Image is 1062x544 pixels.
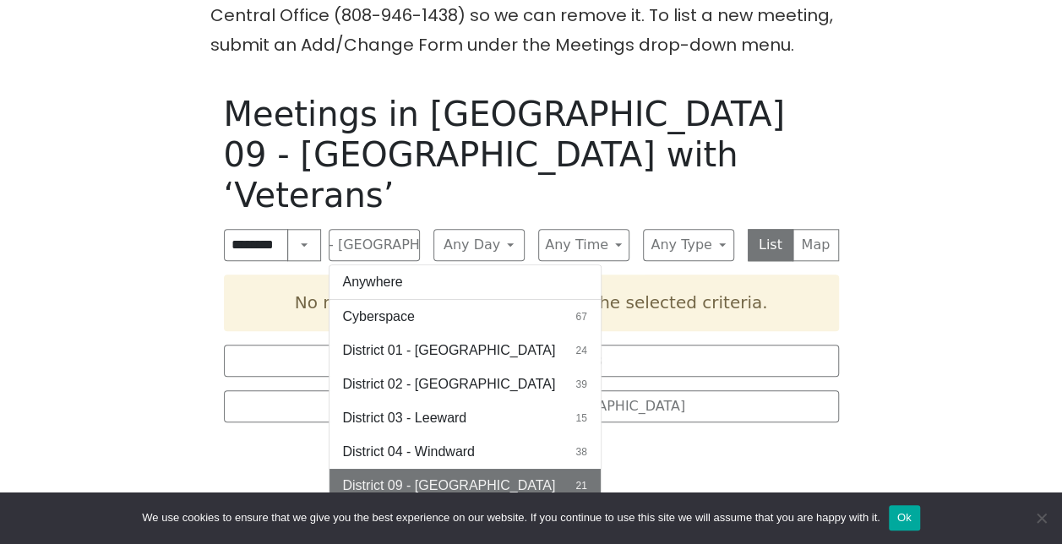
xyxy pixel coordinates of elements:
[329,469,601,503] button: District 09 - [GEOGRAPHIC_DATA]21 results
[224,390,839,422] button: Remove District 09 - [GEOGRAPHIC_DATA]
[343,307,415,327] span: Cyberspace
[343,340,556,361] span: District 01 - [GEOGRAPHIC_DATA]
[575,444,586,460] span: 38 results
[224,275,839,331] div: No meetings were found matching the selected criteria.
[1032,509,1049,526] span: No
[224,345,839,377] button: Remove Veterans
[575,309,586,324] span: 67 results
[329,229,420,261] button: District 09 - [GEOGRAPHIC_DATA]
[343,476,556,496] span: District 09 - [GEOGRAPHIC_DATA]
[748,229,794,261] button: List
[575,343,586,358] span: 24 results
[142,509,880,526] span: We use cookies to ensure that we give you the best experience on our website. If you continue to ...
[329,265,601,299] button: Anywhere
[329,264,602,536] div: District 09 - [GEOGRAPHIC_DATA]
[224,94,839,215] h1: Meetings in [GEOGRAPHIC_DATA] 09 - [GEOGRAPHIC_DATA] with ‘Veterans’
[329,401,601,435] button: District 03 - Leeward15 results
[792,229,839,261] button: Map
[224,229,289,260] input: Search
[433,229,525,261] button: Any Day
[329,334,601,367] button: District 01 - [GEOGRAPHIC_DATA]24 results
[889,505,920,530] button: Ok
[329,435,601,469] button: District 04 - Windward38 results
[575,377,586,392] span: 39 results
[329,300,601,334] button: Cyberspace67 results
[538,229,629,261] button: Any Time
[343,442,475,462] span: District 04 - Windward
[343,408,467,428] span: District 03 - Leeward
[329,367,601,401] button: District 02 - [GEOGRAPHIC_DATA]39 results
[575,411,586,426] span: 15 results
[343,374,556,394] span: District 02 - [GEOGRAPHIC_DATA]
[575,478,586,493] span: 21 results
[643,229,734,261] button: Any Type
[287,229,321,260] button: Search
